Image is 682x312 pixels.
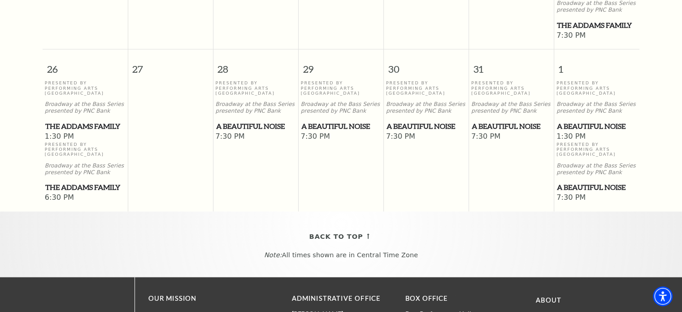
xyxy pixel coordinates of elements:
[556,163,637,176] p: Broadway at the Bass Series presented by PNC Bank
[387,121,466,132] span: A Beautiful Noise
[216,121,296,132] a: A Beautiful Noise
[536,296,561,304] a: About
[472,121,552,132] span: A Beautiful Noise
[301,101,382,114] p: Broadway at the Bass Series presented by PNC Bank
[45,182,125,193] span: The Addams Family
[45,121,126,132] a: The Addams Family
[301,132,382,142] span: 7:30 PM
[556,121,637,132] a: A Beautiful Noise
[309,231,363,242] span: Back To Top
[43,49,128,80] span: 26
[128,49,213,80] span: 27
[653,286,673,306] div: Accessibility Menu
[45,142,126,157] p: Presented By Performing Arts [GEOGRAPHIC_DATA]
[556,132,637,142] span: 1:30 PM
[45,80,126,96] p: Presented By Performing Arts [GEOGRAPHIC_DATA]
[557,20,637,31] span: The Addams Family
[45,193,126,203] span: 6:30 PM
[556,182,637,193] a: A Beautiful Noise
[45,132,126,142] span: 1:30 PM
[471,121,552,132] a: A Beautiful Noise
[471,80,552,96] p: Presented By Performing Arts [GEOGRAPHIC_DATA]
[556,193,637,203] span: 7:30 PM
[216,132,296,142] span: 7:30 PM
[386,121,467,132] a: A Beautiful Noise
[469,49,554,80] span: 31
[45,101,126,114] p: Broadway at the Bass Series presented by PNC Bank
[556,20,637,31] a: The Addams Family
[556,101,637,114] p: Broadway at the Bass Series presented by PNC Bank
[386,132,467,142] span: 7:30 PM
[292,293,392,304] p: Administrative Office
[9,251,673,259] p: All times shown are in Central Time Zone
[556,31,637,41] span: 7:30 PM
[471,101,552,114] p: Broadway at the Bass Series presented by PNC Bank
[45,182,126,193] a: The Addams Family
[386,101,467,114] p: Broadway at the Bass Series presented by PNC Bank
[45,163,126,176] p: Broadway at the Bass Series presented by PNC Bank
[216,80,296,96] p: Presented By Performing Arts [GEOGRAPHIC_DATA]
[557,121,637,132] span: A Beautiful Noise
[384,49,469,80] span: 30
[148,293,261,304] p: OUR MISSION
[386,80,467,96] p: Presented By Performing Arts [GEOGRAPHIC_DATA]
[45,121,125,132] span: The Addams Family
[301,121,381,132] span: A Beautiful Noise
[557,182,637,193] span: A Beautiful Noise
[299,49,383,80] span: 29
[301,80,382,96] p: Presented By Performing Arts [GEOGRAPHIC_DATA]
[556,142,637,157] p: Presented By Performing Arts [GEOGRAPHIC_DATA]
[556,80,637,96] p: Presented By Performing Arts [GEOGRAPHIC_DATA]
[471,132,552,142] span: 7:30 PM
[405,293,505,304] p: BOX OFFICE
[264,251,282,259] em: Note:
[301,121,382,132] a: A Beautiful Noise
[213,49,298,80] span: 28
[554,49,639,80] span: 1
[216,101,296,114] p: Broadway at the Bass Series presented by PNC Bank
